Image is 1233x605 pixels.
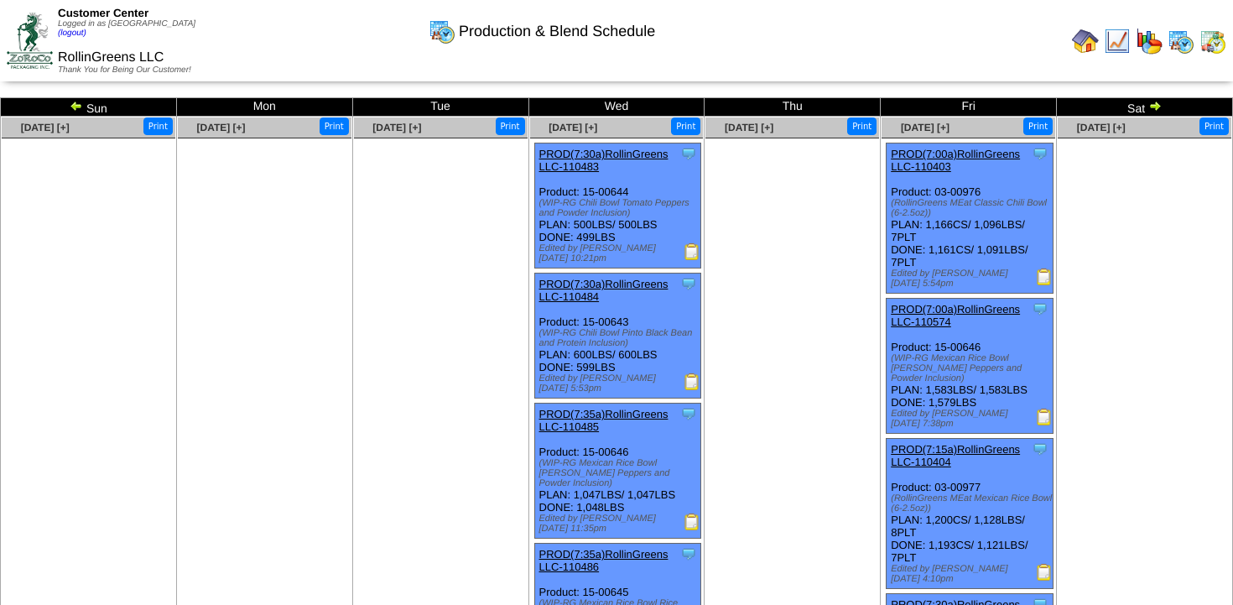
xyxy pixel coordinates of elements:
[429,18,455,44] img: calendarprod.gif
[70,99,83,112] img: arrowleft.gif
[881,98,1057,117] td: Fri
[1036,269,1053,285] img: Production Report
[58,65,191,75] span: Thank You for Being Our Customer!
[58,7,148,19] span: Customer Center
[539,458,701,488] div: (WIP-RG Mexican Rice Bowl [PERSON_NAME] Peppers and Powder Inclusion)
[58,19,195,38] span: Logged in as [GEOGRAPHIC_DATA]
[891,198,1053,218] div: (RollinGreens MEat Classic Chili Bowl (6-2.5oz))
[539,278,669,303] a: PROD(7:30a)RollinGreens LLC-110484
[684,514,700,530] img: Production Report
[887,299,1054,434] div: Product: 15-00646 PLAN: 1,583LBS / 1,583LBS DONE: 1,579LBS
[539,198,701,218] div: (WIP-RG Chili Bowl Tomato Peppers and Powder Inclusion)
[320,117,349,135] button: Print
[1032,441,1048,457] img: Tooltip
[891,269,1053,289] div: Edited by [PERSON_NAME] [DATE] 5:54pm
[534,143,701,269] div: Product: 15-00644 PLAN: 500LBS / 500LBS DONE: 499LBS
[1136,28,1163,55] img: graph.gif
[680,145,697,162] img: Tooltip
[528,98,705,117] td: Wed
[1,98,177,117] td: Sun
[1168,28,1194,55] img: calendarprod.gif
[539,328,701,348] div: (WIP-RG Chili Bowl Pinto Black Bean and Protein Inclusion)
[58,50,164,65] span: RollinGreens LLC
[372,122,421,133] a: [DATE] [+]
[891,493,1053,514] div: (RollinGreens MEat Mexican Rice Bowl (6-2.5oz))
[197,122,246,133] a: [DATE] [+]
[684,373,700,390] img: Production Report
[680,545,697,562] img: Tooltip
[549,122,597,133] a: [DATE] [+]
[7,13,53,69] img: ZoRoCo_Logo(Green%26Foil)%20jpg.webp
[58,29,86,38] a: (logout)
[887,439,1054,589] div: Product: 03-00977 PLAN: 1,200CS / 1,128LBS / 8PLT DONE: 1,193CS / 1,121LBS / 7PLT
[1036,409,1053,425] img: Production Report
[847,117,877,135] button: Print
[1036,564,1053,581] img: Production Report
[539,548,669,573] a: PROD(7:35a)RollinGreens LLC-110486
[534,274,701,399] div: Product: 15-00643 PLAN: 600LBS / 600LBS DONE: 599LBS
[21,122,70,133] a: [DATE] [+]
[891,303,1020,328] a: PROD(7:00a)RollinGreens LLC-110574
[1199,117,1229,135] button: Print
[891,353,1053,383] div: (WIP-RG Mexican Rice Bowl [PERSON_NAME] Peppers and Powder Inclusion)
[901,122,949,133] a: [DATE] [+]
[539,373,701,394] div: Edited by [PERSON_NAME] [DATE] 5:53pm
[143,117,173,135] button: Print
[534,404,701,539] div: Product: 15-00646 PLAN: 1,047LBS / 1,047LBS DONE: 1,048LBS
[1199,28,1226,55] img: calendarinout.gif
[891,443,1020,468] a: PROD(7:15a)RollinGreens LLC-110404
[725,122,773,133] a: [DATE] [+]
[887,143,1054,294] div: Product: 03-00976 PLAN: 1,166CS / 1,096LBS / 7PLT DONE: 1,161CS / 1,091LBS / 7PLT
[539,243,701,263] div: Edited by [PERSON_NAME] [DATE] 10:21pm
[176,98,352,117] td: Mon
[1032,145,1048,162] img: Tooltip
[539,408,669,433] a: PROD(7:35a)RollinGreens LLC-110485
[496,117,525,135] button: Print
[1148,99,1162,112] img: arrowright.gif
[891,409,1053,429] div: Edited by [PERSON_NAME] [DATE] 7:38pm
[671,117,700,135] button: Print
[459,23,655,40] span: Production & Blend Schedule
[1032,300,1048,317] img: Tooltip
[1072,28,1099,55] img: home.gif
[539,514,701,534] div: Edited by [PERSON_NAME] [DATE] 11:35pm
[680,275,697,292] img: Tooltip
[1057,98,1233,117] td: Sat
[1023,117,1053,135] button: Print
[705,98,881,117] td: Thu
[352,98,528,117] td: Tue
[1077,122,1126,133] a: [DATE] [+]
[680,405,697,422] img: Tooltip
[539,148,669,173] a: PROD(7:30a)RollinGreens LLC-110483
[1104,28,1131,55] img: line_graph.gif
[684,243,700,260] img: Production Report
[891,148,1020,173] a: PROD(7:00a)RollinGreens LLC-110403
[891,564,1053,584] div: Edited by [PERSON_NAME] [DATE] 4:10pm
